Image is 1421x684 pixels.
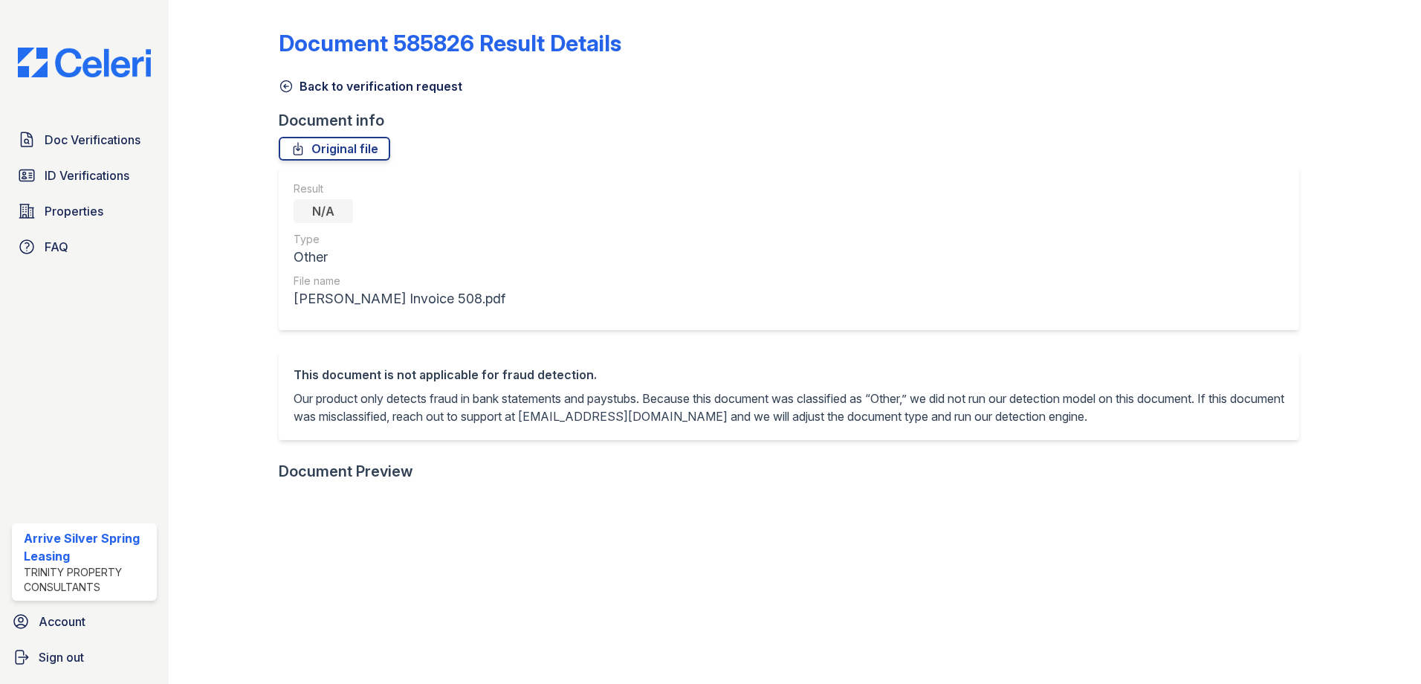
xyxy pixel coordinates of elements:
[294,274,505,288] div: File name
[45,131,140,149] span: Doc Verifications
[294,181,505,196] div: Result
[45,202,103,220] span: Properties
[1359,625,1406,669] iframe: chat widget
[6,607,163,636] a: Account
[294,390,1284,425] p: Our product only detects fraud in bank statements and paystubs. Because this document was classif...
[279,137,390,161] a: Original file
[24,565,151,595] div: Trinity Property Consultants
[6,642,163,672] a: Sign out
[12,161,157,190] a: ID Verifications
[294,247,505,268] div: Other
[45,167,129,184] span: ID Verifications
[279,461,413,482] div: Document Preview
[279,110,1311,131] div: Document info
[12,232,157,262] a: FAQ
[6,48,163,77] img: CE_Logo_Blue-a8612792a0a2168367f1c8372b55b34899dd931a85d93a1a3d3e32e68fde9ad4.png
[294,288,505,309] div: [PERSON_NAME] Invoice 508.pdf
[39,613,85,630] span: Account
[294,232,505,247] div: Type
[39,648,84,666] span: Sign out
[294,199,353,223] div: N/A
[45,238,68,256] span: FAQ
[12,125,157,155] a: Doc Verifications
[279,30,621,57] a: Document 585826 Result Details
[279,77,462,95] a: Back to verification request
[12,196,157,226] a: Properties
[24,529,151,565] div: Arrive Silver Spring Leasing
[294,366,1284,384] div: This document is not applicable for fraud detection.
